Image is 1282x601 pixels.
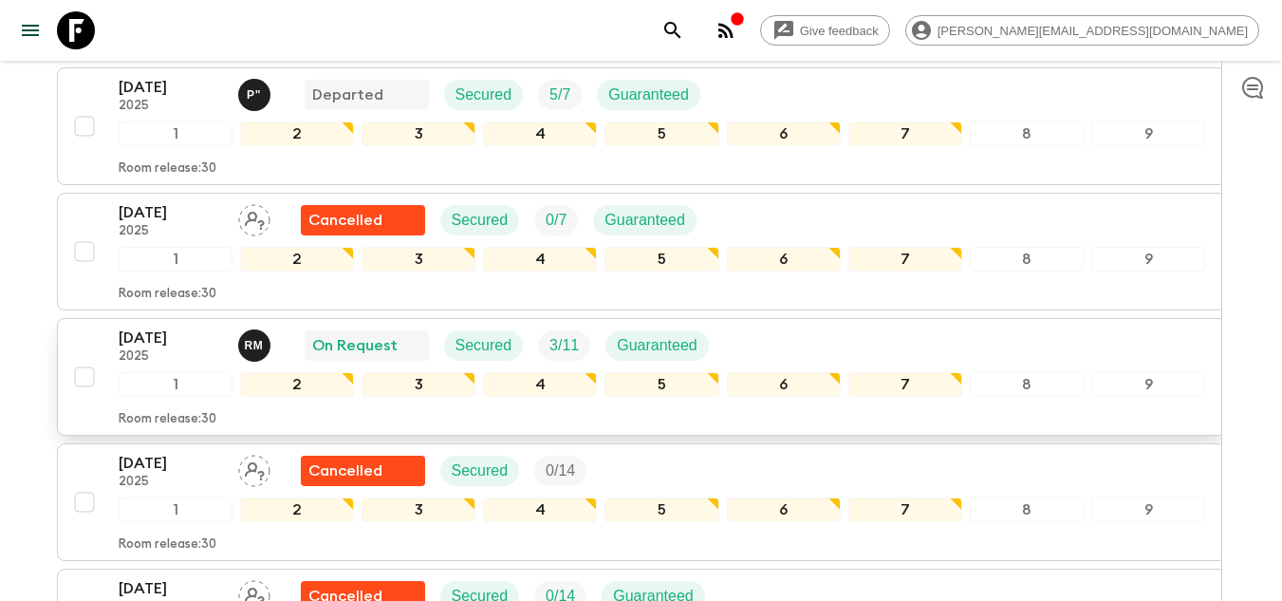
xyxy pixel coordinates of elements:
[440,456,520,486] div: Secured
[240,372,354,397] div: 2
[240,247,354,272] div: 2
[238,586,270,601] span: Assign pack leader
[119,327,223,349] p: [DATE]
[546,209,567,232] p: 0 / 7
[549,334,579,357] p: 3 / 11
[119,76,223,99] p: [DATE]
[119,537,216,553] p: Room release: 30
[483,498,597,522] div: 4
[905,15,1259,46] div: [PERSON_NAME][EMAIL_ADDRESS][DOMAIN_NAME]
[604,372,718,397] div: 5
[238,460,270,476] span: Assign pack leader
[604,122,718,146] div: 5
[11,11,49,49] button: menu
[970,247,1084,272] div: 8
[604,209,685,232] p: Guaranteed
[308,460,382,482] p: Cancelled
[240,122,354,146] div: 2
[927,24,1258,38] span: [PERSON_NAME][EMAIL_ADDRESS][DOMAIN_NAME]
[549,84,570,106] p: 5 / 7
[440,205,520,235] div: Secured
[604,247,718,272] div: 5
[57,443,1226,561] button: [DATE]2025Assign pack leaderFlash Pack cancellationSecuredTrip Fill123456789Room release:30
[617,334,697,357] p: Guaranteed
[848,122,962,146] div: 7
[312,84,383,106] p: Departed
[57,318,1226,436] button: [DATE]2025Renson MburuOn RequestSecuredTrip FillGuaranteed123456789Room release:30
[119,577,223,600] p: [DATE]
[970,498,1084,522] div: 8
[727,122,841,146] div: 6
[455,334,512,357] p: Secured
[362,498,475,522] div: 3
[608,84,689,106] p: Guaranteed
[452,460,509,482] p: Secured
[238,85,274,100] span: Pacifique "Pax" Girinshuti
[760,15,890,46] a: Give feedback
[604,498,718,522] div: 5
[308,209,382,232] p: Cancelled
[238,335,274,350] span: Renson Mburu
[483,247,597,272] div: 4
[119,247,232,272] div: 1
[301,456,425,486] div: Flash Pack cancellation
[848,372,962,397] div: 7
[238,210,270,225] span: Assign pack leader
[119,498,232,522] div: 1
[119,452,223,475] p: [DATE]
[534,456,586,486] div: Trip Fill
[727,372,841,397] div: 6
[119,161,216,177] p: Room release: 30
[119,287,216,302] p: Room release: 30
[57,193,1226,310] button: [DATE]2025Assign pack leaderFlash Pack cancellationSecuredTrip FillGuaranteed123456789Room releas...
[483,372,597,397] div: 4
[534,205,578,235] div: Trip Fill
[538,80,582,110] div: Trip Fill
[727,498,841,522] div: 6
[119,349,223,365] p: 2025
[362,372,475,397] div: 3
[240,498,354,522] div: 2
[727,247,841,272] div: 6
[1091,122,1205,146] div: 9
[119,201,223,224] p: [DATE]
[1091,498,1205,522] div: 9
[119,99,223,114] p: 2025
[119,372,232,397] div: 1
[970,122,1084,146] div: 8
[312,334,398,357] p: On Request
[654,11,692,49] button: search adventures
[444,330,524,361] div: Secured
[848,498,962,522] div: 7
[970,372,1084,397] div: 8
[546,460,575,482] p: 0 / 14
[1091,372,1205,397] div: 9
[119,122,232,146] div: 1
[452,209,509,232] p: Secured
[362,247,475,272] div: 3
[57,67,1226,185] button: [DATE]2025Pacifique "Pax" GirinshutiDepartedSecuredTrip FillGuaranteed123456789Room release:30
[1091,247,1205,272] div: 9
[119,475,223,490] p: 2025
[444,80,524,110] div: Secured
[483,122,597,146] div: 4
[119,224,223,239] p: 2025
[848,247,962,272] div: 7
[301,205,425,235] div: Flash Pack cancellation
[790,24,889,38] span: Give feedback
[245,338,264,353] p: R M
[238,329,274,362] button: RM
[119,412,216,427] p: Room release: 30
[362,122,475,146] div: 3
[538,330,590,361] div: Trip Fill
[455,84,512,106] p: Secured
